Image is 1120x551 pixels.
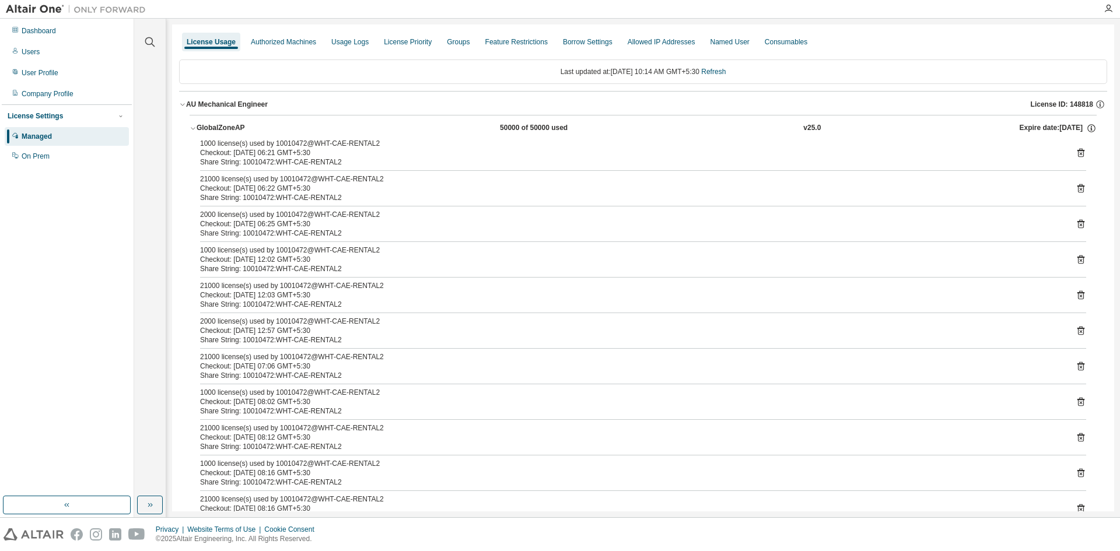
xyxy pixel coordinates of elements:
a: Refresh [701,68,726,76]
div: Share String: 10010472:WHT-CAE-RENTAL2 [200,157,1058,167]
div: User Profile [22,68,58,78]
div: Checkout: [DATE] 07:06 GMT+5:30 [200,362,1058,371]
div: Share String: 10010472:WHT-CAE-RENTAL2 [200,478,1058,487]
div: Share String: 10010472:WHT-CAE-RENTAL2 [200,193,1058,202]
div: Share String: 10010472:WHT-CAE-RENTAL2 [200,406,1058,416]
div: Last updated at: [DATE] 10:14 AM GMT+5:30 [179,59,1107,84]
div: Share String: 10010472:WHT-CAE-RENTAL2 [200,229,1058,238]
div: Feature Restrictions [485,37,548,47]
div: Share String: 10010472:WHT-CAE-RENTAL2 [200,264,1058,273]
div: Authorized Machines [251,37,316,47]
div: Website Terms of Use [187,525,264,534]
div: Dashboard [22,26,56,36]
div: 1000 license(s) used by 10010472@WHT-CAE-RENTAL2 [200,139,1058,148]
div: Managed [22,132,52,141]
div: Expire date: [DATE] [1020,123,1097,134]
img: altair_logo.svg [3,528,64,541]
div: Checkout: [DATE] 08:16 GMT+5:30 [200,468,1058,478]
div: GlobalZoneAP [197,123,302,134]
div: Checkout: [DATE] 08:12 GMT+5:30 [200,433,1058,442]
div: 21000 license(s) used by 10010472@WHT-CAE-RENTAL2 [200,281,1058,290]
div: Privacy [156,525,187,534]
div: 2000 license(s) used by 10010472@WHT-CAE-RENTAL2 [200,210,1058,219]
div: License Usage [187,37,236,47]
button: GlobalZoneAP50000 of 50000 usedv25.0Expire date:[DATE] [190,115,1097,141]
img: facebook.svg [71,528,83,541]
div: 50000 of 50000 used [500,123,605,134]
div: 21000 license(s) used by 10010472@WHT-CAE-RENTAL2 [200,423,1058,433]
div: Share String: 10010472:WHT-CAE-RENTAL2 [200,371,1058,380]
div: Allowed IP Addresses [628,37,695,47]
div: 1000 license(s) used by 10010472@WHT-CAE-RENTAL2 [200,459,1058,468]
div: 1000 license(s) used by 10010472@WHT-CAE-RENTAL2 [200,388,1058,397]
img: youtube.svg [128,528,145,541]
div: Checkout: [DATE] 12:02 GMT+5:30 [200,255,1058,264]
div: Checkout: [DATE] 06:21 GMT+5:30 [200,148,1058,157]
div: Share String: 10010472:WHT-CAE-RENTAL2 [200,442,1058,451]
div: Checkout: [DATE] 12:03 GMT+5:30 [200,290,1058,300]
div: Consumables [765,37,807,47]
div: Company Profile [22,89,73,99]
div: Share String: 10010472:WHT-CAE-RENTAL2 [200,300,1058,309]
div: Cookie Consent [264,525,321,534]
div: Borrow Settings [563,37,612,47]
div: Checkout: [DATE] 08:02 GMT+5:30 [200,397,1058,406]
div: Users [22,47,40,57]
p: © 2025 Altair Engineering, Inc. All Rights Reserved. [156,534,321,544]
div: Named User [710,37,749,47]
img: linkedin.svg [109,528,121,541]
div: On Prem [22,152,50,161]
img: Altair One [6,3,152,15]
div: Checkout: [DATE] 08:16 GMT+5:30 [200,504,1058,513]
button: AU Mechanical EngineerLicense ID: 148818 [179,92,1107,117]
img: instagram.svg [90,528,102,541]
span: License ID: 148818 [1031,100,1093,109]
div: 1000 license(s) used by 10010472@WHT-CAE-RENTAL2 [200,245,1058,255]
div: v25.0 [803,123,821,134]
div: Checkout: [DATE] 12:57 GMT+5:30 [200,326,1058,335]
div: Checkout: [DATE] 06:22 GMT+5:30 [200,184,1058,193]
div: Groups [447,37,470,47]
div: 21000 license(s) used by 10010472@WHT-CAE-RENTAL2 [200,174,1058,184]
div: License Priority [384,37,432,47]
div: Checkout: [DATE] 06:25 GMT+5:30 [200,219,1058,229]
div: License Settings [8,111,63,121]
div: 21000 license(s) used by 10010472@WHT-CAE-RENTAL2 [200,494,1058,504]
div: AU Mechanical Engineer [186,100,268,109]
div: 21000 license(s) used by 10010472@WHT-CAE-RENTAL2 [200,352,1058,362]
div: 2000 license(s) used by 10010472@WHT-CAE-RENTAL2 [200,317,1058,326]
div: Share String: 10010472:WHT-CAE-RENTAL2 [200,335,1058,345]
div: Usage Logs [331,37,369,47]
